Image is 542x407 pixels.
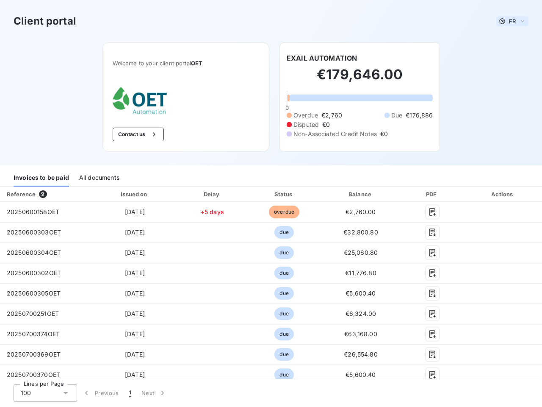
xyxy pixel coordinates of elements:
[293,130,377,138] span: Non-Associated Credit Notes
[323,190,399,198] div: Balance
[274,287,293,300] span: due
[285,104,289,111] span: 0
[380,130,388,138] span: €0
[346,310,376,317] span: €6,324.00
[124,384,136,402] button: 1
[321,111,342,120] span: €2,760
[125,208,145,215] span: [DATE]
[113,60,259,67] span: Welcome to your client portal
[466,190,540,198] div: Actions
[125,290,145,297] span: [DATE]
[14,14,76,29] h3: Client portal
[293,120,319,129] span: Disputed
[125,310,145,317] span: [DATE]
[79,169,119,187] div: All documents
[7,208,59,215] span: 20250600158OET
[274,348,293,361] span: due
[179,190,246,198] div: Delay
[293,111,318,120] span: Overdue
[346,290,376,297] span: €5,600.40
[406,111,433,120] span: €176,886
[287,53,357,63] h6: EXAIL AUTOMATION
[344,330,377,337] span: €63,168.00
[274,328,293,340] span: due
[7,249,61,256] span: 20250600304OET
[113,87,167,114] img: Company logo
[125,229,145,236] span: [DATE]
[274,307,293,320] span: due
[391,111,402,120] span: Due
[7,269,61,276] span: 20250600302OET
[14,169,69,187] div: Invoices to be paid
[136,384,172,402] button: Next
[274,226,293,239] span: due
[346,208,376,215] span: €2,760.00
[7,351,61,358] span: 20250700369OET
[21,389,31,397] span: 100
[269,206,299,218] span: overdue
[113,128,164,141] button: Contact us
[77,384,124,402] button: Previous
[125,249,145,256] span: [DATE]
[274,267,293,279] span: due
[129,389,131,397] span: 1
[322,120,330,129] span: €0
[287,66,433,92] h2: €179,646.00
[402,190,462,198] div: PDF
[191,60,202,67] span: OET
[125,351,145,358] span: [DATE]
[125,371,145,378] span: [DATE]
[39,190,47,198] span: 9
[125,330,145,337] span: [DATE]
[201,208,224,215] span: +5 days
[7,290,61,297] span: 20250600305OET
[344,249,378,256] span: €25,060.80
[125,269,145,276] span: [DATE]
[94,190,176,198] div: Issued on
[274,246,293,259] span: due
[343,229,378,236] span: €32,800.80
[7,229,61,236] span: 20250600303OET
[509,18,516,25] span: FR
[344,351,378,358] span: €26,554.80
[345,269,376,276] span: €11,776.80
[7,330,60,337] span: 20250700374OET
[274,368,293,381] span: due
[7,371,60,378] span: 20250700370OET
[346,371,376,378] span: €5,600.40
[7,310,59,317] span: 20250700251OET
[7,191,36,198] div: Reference
[249,190,319,198] div: Status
